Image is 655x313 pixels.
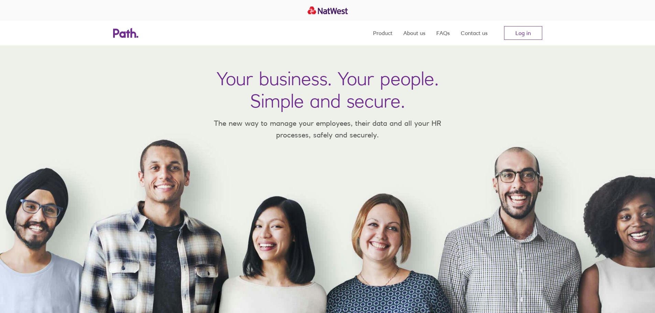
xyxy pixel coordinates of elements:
h1: Your business. Your people. Simple and secure. [217,67,439,112]
a: FAQs [436,21,450,45]
a: About us [403,21,425,45]
a: Contact us [461,21,488,45]
a: Product [373,21,392,45]
p: The new way to manage your employees, their data and all your HR processes, safely and securely. [204,118,451,141]
a: Log in [504,26,542,40]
